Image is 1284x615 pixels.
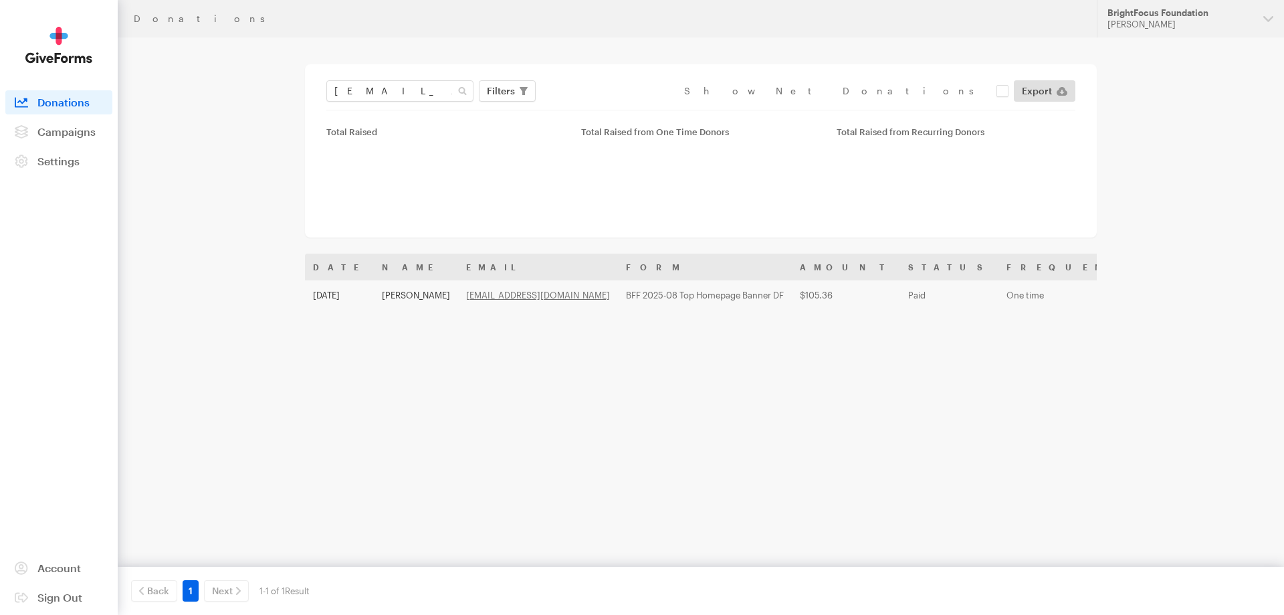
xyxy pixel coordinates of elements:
td: Paid [900,280,998,310]
a: Sign Out [5,586,112,610]
td: [PERSON_NAME] [374,280,458,310]
span: Export [1022,83,1052,99]
span: Campaigns [37,125,96,138]
a: [EMAIL_ADDRESS][DOMAIN_NAME] [466,290,610,300]
span: Settings [37,155,80,167]
a: Campaigns [5,120,112,144]
img: GiveForms [25,27,92,64]
span: Filters [487,83,515,99]
span: Sign Out [37,591,82,604]
th: Status [900,254,998,280]
a: Settings [5,149,112,173]
button: Filters [479,80,536,102]
div: Total Raised from Recurring Donors [837,126,1075,137]
div: BrightFocus Foundation [1107,7,1253,19]
th: Date [305,254,374,280]
span: Result [285,586,310,596]
td: One time [998,280,1152,310]
span: Account [37,561,81,574]
input: Search Name & Email [326,80,473,102]
div: Total Raised [326,126,565,137]
th: Amount [792,254,900,280]
td: $105.36 [792,280,900,310]
a: Export [1014,80,1075,102]
div: [PERSON_NAME] [1107,19,1253,30]
th: Form [618,254,792,280]
a: Account [5,556,112,580]
th: Name [374,254,458,280]
a: Donations [5,90,112,114]
td: BFF 2025-08 Top Homepage Banner DF [618,280,792,310]
div: Total Raised from One Time Donors [581,126,820,137]
div: 1-1 of 1 [259,580,310,602]
th: Frequency [998,254,1152,280]
td: [DATE] [305,280,374,310]
th: Email [458,254,618,280]
span: Donations [37,96,90,108]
